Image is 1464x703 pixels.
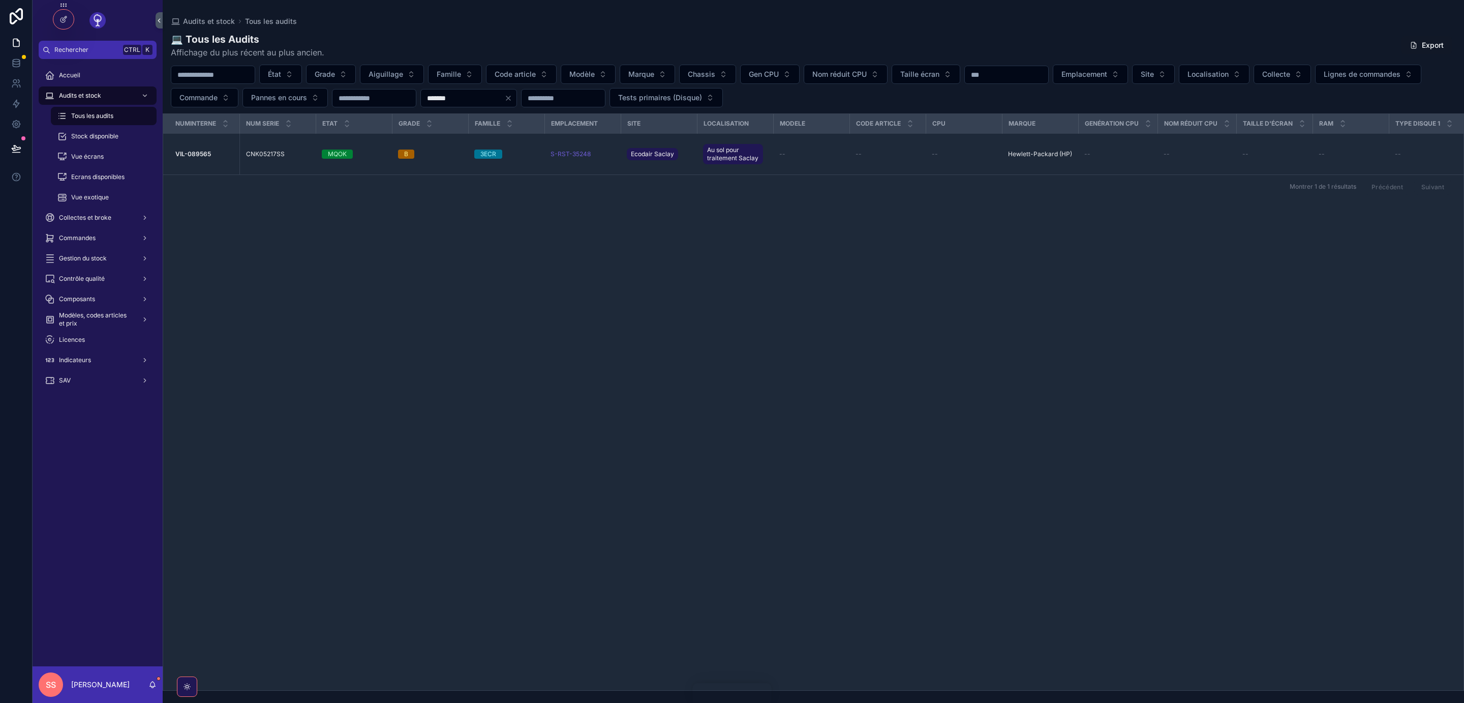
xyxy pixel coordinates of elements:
[404,150,408,159] div: B
[1319,120,1333,128] span: RAM
[1243,120,1293,128] span: Taille d'écran
[1053,65,1128,84] button: Select Button
[242,88,328,107] button: Select Button
[703,144,763,164] a: Au sol pour traitement Saclay
[59,254,107,262] span: Gestion du stock
[59,71,80,79] span: Accueil
[39,351,157,369] a: Indicateurs
[59,275,105,283] span: Contrôle qualité
[59,92,101,100] span: Audits et stock
[1315,65,1421,84] button: Select Button
[175,150,211,158] strong: VIL-089565
[39,270,157,288] a: Contrôle qualité
[1164,150,1170,158] span: --
[1084,150,1151,158] a: --
[1395,120,1440,128] span: Type disque 1
[399,120,420,128] span: Grade
[779,150,843,158] a: --
[707,146,759,162] span: Au sol pour traitement Saclay
[569,69,595,79] span: Modèle
[175,150,233,158] a: VIL-089565
[51,148,157,166] a: Vue écrans
[46,679,56,691] span: SS
[39,86,157,105] a: Audits et stock
[1179,65,1249,84] button: Select Button
[259,65,302,84] button: Select Button
[306,65,356,84] button: Select Button
[856,150,862,158] span: --
[1164,150,1230,158] a: --
[171,33,324,46] h1: 💻 Tous les Audits
[315,69,335,79] span: Grade
[1242,150,1248,158] span: --
[59,234,96,242] span: Commandes
[480,150,496,159] div: 3ECR
[322,120,338,128] span: Etat
[51,188,157,207] a: Vue exotique
[932,150,996,158] a: --
[1164,120,1217,128] span: Nom réduit CPU
[1290,183,1356,191] span: Montrer 1 de 1 résultats
[618,93,702,103] span: Tests primaires (Disque)
[704,120,749,128] span: Localisation
[609,88,723,107] button: Select Button
[59,376,71,385] span: SAV
[551,150,615,158] a: S-RST-35248
[246,150,285,158] span: CNK05217SS
[179,93,218,103] span: Commande
[551,120,598,128] span: Emplacement
[856,150,920,158] a: --
[900,69,939,79] span: Taille écran
[892,65,960,84] button: Select Button
[703,142,767,166] a: Au sol pour traitement Saclay
[474,150,538,159] a: 3ECR
[245,16,297,26] a: Tous les audits
[561,65,616,84] button: Select Button
[1242,150,1306,158] a: --
[1084,150,1090,158] span: --
[175,120,216,128] span: Numinterne
[631,150,674,158] span: Ecodair Saclay
[39,290,157,308] a: Composants
[932,150,938,158] span: --
[39,310,157,329] a: Modèles, codes articles et prix
[59,356,91,364] span: Indicateurs
[679,65,736,84] button: Select Button
[1132,65,1175,84] button: Select Button
[1085,120,1139,128] span: Genération CPU
[71,153,104,161] span: Vue écrans
[627,120,640,128] span: Site
[51,107,157,125] a: Tous les audits
[749,69,779,79] span: Gen CPU
[322,150,386,159] a: MQOK
[59,336,85,344] span: Licences
[59,214,111,222] span: Collectes et broke
[620,65,675,84] button: Select Button
[398,150,462,159] a: B
[39,249,157,268] a: Gestion du stock
[328,150,347,159] div: MQOK
[1008,150,1072,158] span: Hewlett-Packard (HP)
[123,45,141,55] span: Ctrl
[39,331,157,349] a: Licences
[71,193,109,201] span: Vue exotique
[1009,120,1035,128] span: Marque
[71,680,130,690] p: [PERSON_NAME]
[71,132,118,140] span: Stock disponible
[740,65,800,84] button: Select Button
[39,41,157,59] button: RechercherCtrlK
[39,209,157,227] a: Collectes et broke
[39,66,157,84] a: Accueil
[804,65,888,84] button: Select Button
[932,120,945,128] span: CPU
[1319,150,1325,158] span: --
[551,150,591,158] span: S-RST-35248
[143,46,151,54] span: K
[1324,69,1400,79] span: Lignes de commandes
[475,120,500,128] span: Famille
[246,120,279,128] span: Num serie
[780,120,805,128] span: Modele
[246,150,310,158] a: CNK05217SS
[171,88,238,107] button: Select Button
[89,12,106,28] img: App logo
